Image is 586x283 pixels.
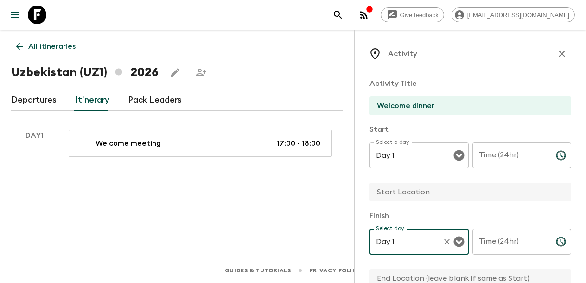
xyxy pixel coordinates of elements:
div: [EMAIL_ADDRESS][DOMAIN_NAME] [452,7,575,22]
button: Open [452,235,465,248]
button: Choose time [552,232,570,251]
h1: Uzbekistan (UZ1) 2026 [11,63,159,82]
button: menu [6,6,24,24]
p: All itineraries [28,41,76,52]
a: Guides & Tutorials [225,265,291,276]
span: [EMAIL_ADDRESS][DOMAIN_NAME] [462,12,574,19]
input: hh:mm [472,229,548,255]
button: Choose time [552,146,570,165]
a: Welcome meeting17:00 - 18:00 [69,130,332,157]
input: Start Location [369,183,564,201]
a: All itineraries [11,37,81,56]
span: Give feedback [395,12,444,19]
input: E.g Hozuagawa boat tour [369,96,564,115]
button: Open [452,149,465,162]
a: Pack Leaders [128,89,182,111]
p: 17:00 - 18:00 [277,138,320,149]
span: Share this itinerary [192,63,210,82]
a: Itinerary [75,89,109,111]
p: Welcome meeting [96,138,161,149]
a: Give feedback [381,7,444,22]
p: Finish [369,210,571,221]
button: Clear [440,235,453,248]
button: Edit this itinerary [166,63,185,82]
button: search adventures [329,6,347,24]
p: Activity [388,48,417,59]
a: Privacy Policy [310,265,361,276]
label: Select a day [376,138,409,146]
label: Select day [376,225,404,232]
p: Day 1 [11,130,57,141]
a: Departures [11,89,57,111]
p: Activity Title [369,78,571,89]
p: Start [369,124,571,135]
input: hh:mm [472,142,548,168]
